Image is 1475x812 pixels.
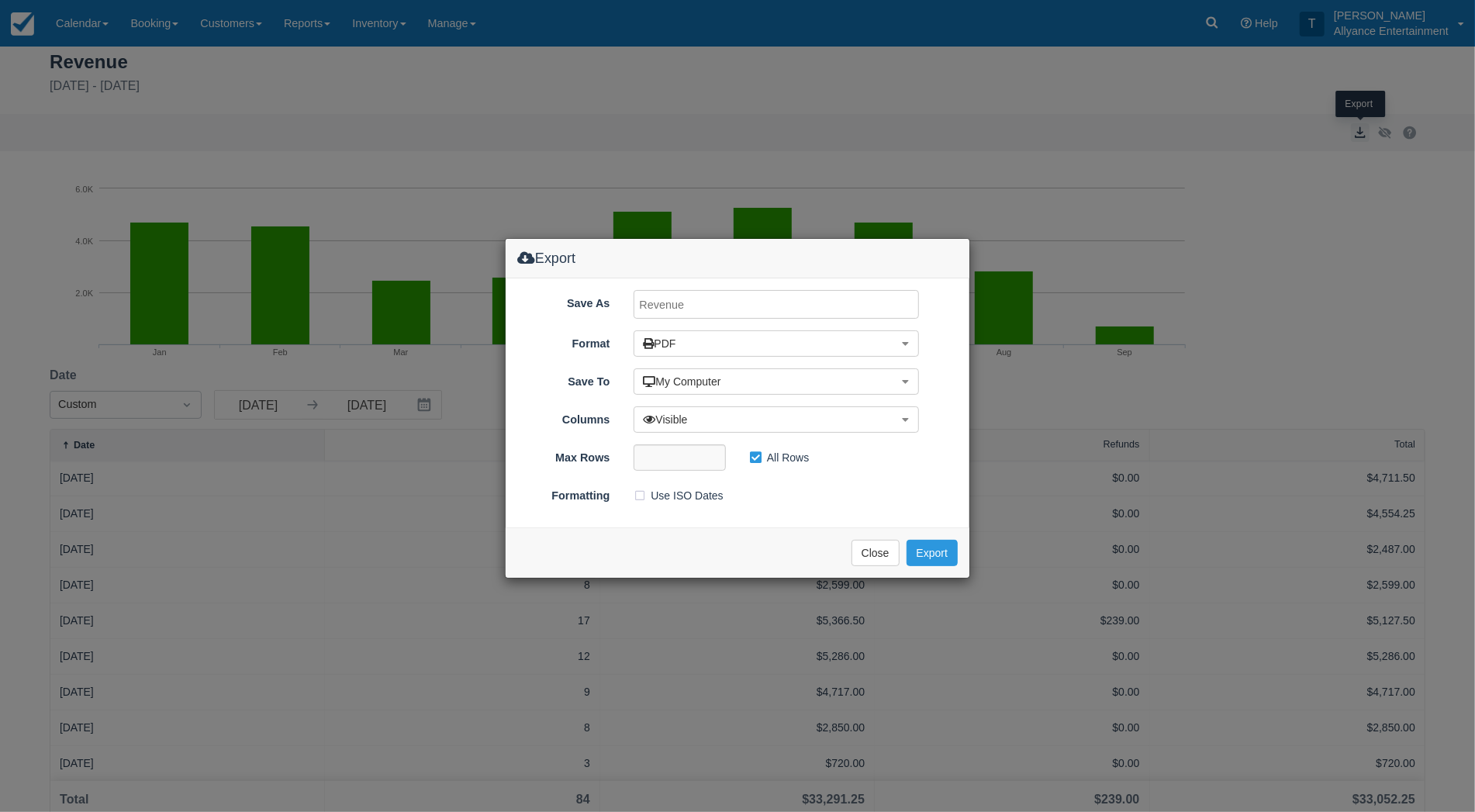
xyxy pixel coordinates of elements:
span: All Rows [749,450,819,462]
span: Visible [644,413,688,426]
span: Use ISO Dates [634,488,734,500]
label: Use ISO Dates [634,484,734,507]
label: All Rows [749,446,819,469]
label: Formatting [506,482,622,504]
label: Format [506,330,622,352]
input: Revenue [634,290,920,319]
h4: Export [517,251,958,267]
button: PDF [634,330,920,357]
label: Max Rows [506,444,622,466]
label: Save To [506,368,622,390]
span: PDF [644,337,676,350]
button: Close [851,540,900,566]
label: Save As [506,290,622,312]
label: Columns [506,406,622,428]
span: My Computer [644,375,721,388]
button: Visible [634,406,920,433]
button: Export [907,540,958,566]
button: My Computer [634,368,920,395]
